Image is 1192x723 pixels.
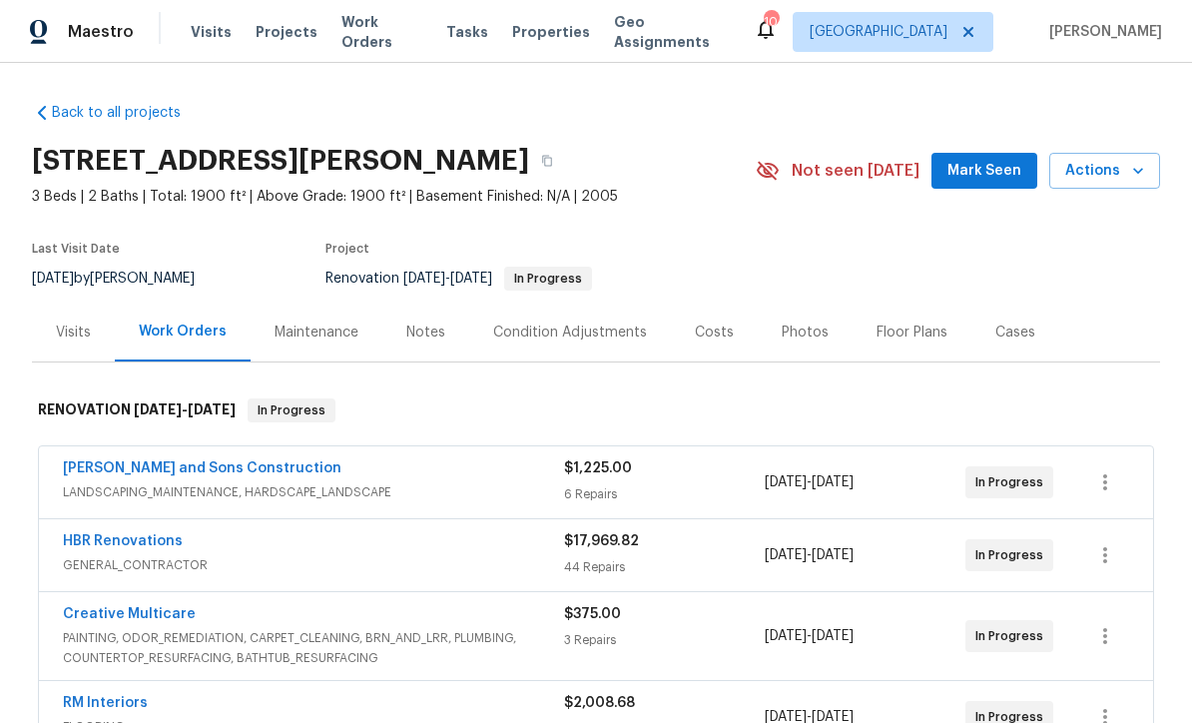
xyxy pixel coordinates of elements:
[529,143,565,179] button: Copy Address
[275,323,358,343] div: Maintenance
[765,545,854,565] span: -
[765,548,807,562] span: [DATE]
[32,103,224,123] a: Back to all projects
[975,472,1051,492] span: In Progress
[792,161,919,181] span: Not seen [DATE]
[188,402,236,416] span: [DATE]
[564,461,632,475] span: $1,225.00
[32,267,219,291] div: by [PERSON_NAME]
[975,545,1051,565] span: In Progress
[56,323,91,343] div: Visits
[63,628,564,668] span: PAINTING, ODOR_REMEDIATION, CARPET_CLEANING, BRN_AND_LRR, PLUMBING, COUNTERTOP_RESURFACING, BATHT...
[32,243,120,255] span: Last Visit Date
[63,696,148,710] a: RM Interiors
[63,461,341,475] a: [PERSON_NAME] and Sons Construction
[931,153,1037,190] button: Mark Seen
[765,472,854,492] span: -
[325,272,592,286] span: Renovation
[1049,153,1160,190] button: Actions
[38,398,236,422] h6: RENOVATION
[564,484,765,504] div: 6 Repairs
[256,22,317,42] span: Projects
[564,630,765,650] div: 3 Repairs
[765,626,854,646] span: -
[695,323,734,343] div: Costs
[493,323,647,343] div: Condition Adjustments
[995,323,1035,343] div: Cases
[564,557,765,577] div: 44 Repairs
[1065,159,1144,184] span: Actions
[450,272,492,286] span: [DATE]
[63,555,564,575] span: GENERAL_CONTRACTOR
[32,272,74,286] span: [DATE]
[506,273,590,285] span: In Progress
[764,12,778,32] div: 104
[765,475,807,489] span: [DATE]
[564,534,639,548] span: $17,969.82
[877,323,947,343] div: Floor Plans
[765,629,807,643] span: [DATE]
[191,22,232,42] span: Visits
[406,323,445,343] div: Notes
[564,607,621,621] span: $375.00
[512,22,590,42] span: Properties
[975,626,1051,646] span: In Progress
[134,402,236,416] span: -
[446,25,488,39] span: Tasks
[32,151,529,171] h2: [STREET_ADDRESS][PERSON_NAME]
[812,629,854,643] span: [DATE]
[63,482,564,502] span: LANDSCAPING_MAINTENANCE, HARDSCAPE_LANDSCAPE
[325,243,369,255] span: Project
[812,548,854,562] span: [DATE]
[134,402,182,416] span: [DATE]
[810,22,947,42] span: [GEOGRAPHIC_DATA]
[564,696,635,710] span: $2,008.68
[403,272,445,286] span: [DATE]
[63,534,183,548] a: HBR Renovations
[341,12,422,52] span: Work Orders
[63,607,196,621] a: Creative Multicare
[614,12,730,52] span: Geo Assignments
[403,272,492,286] span: -
[32,378,1160,442] div: RENOVATION [DATE]-[DATE]In Progress
[32,187,756,207] span: 3 Beds | 2 Baths | Total: 1900 ft² | Above Grade: 1900 ft² | Basement Finished: N/A | 2005
[782,323,829,343] div: Photos
[812,475,854,489] span: [DATE]
[947,159,1021,184] span: Mark Seen
[139,322,227,342] div: Work Orders
[250,400,333,420] span: In Progress
[1041,22,1162,42] span: [PERSON_NAME]
[68,22,134,42] span: Maestro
